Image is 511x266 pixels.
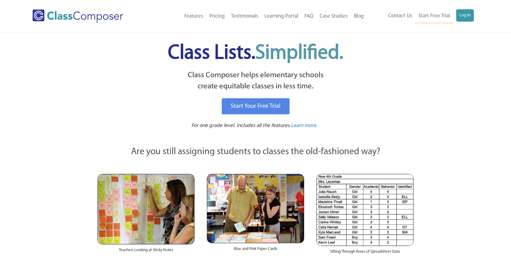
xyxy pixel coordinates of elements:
a: Case Studies [317,10,351,23]
img: Spreadsheets [317,174,413,246]
a: Start Free Trial [415,9,453,23]
a: Start Your Free Trial [222,98,290,114]
span: Class Lists. [168,43,343,63]
a: Pricing [206,10,228,23]
div: Sifting Through Rows of Spreadsheet Data [317,246,413,261]
p: Are you still assigning students to classes the old-fashioned way? [98,145,413,159]
span: Learn more. [291,123,317,128]
a: Testimonials [228,10,261,23]
img: Blue and Pink Paper Cards [207,174,304,243]
a: Contact Us [385,9,415,23]
p: Class Composer helps elementary schools create equitable classes in less time. [97,70,414,92]
a: Features [181,10,206,23]
nav: Header Menu [367,9,474,23]
span: For one grade level. Includes all the features. [191,123,291,128]
a: Learning Portal [261,10,301,23]
a: Learn more. [291,122,317,130]
img: Teachers Looking at Sticky Notes [98,174,194,244]
span: Simplified. [255,43,343,63]
a: FAQ [301,10,317,23]
a: Blog [351,10,367,23]
img: Class Composer [33,10,123,23]
div: Teachers Looking at Sticky Notes [98,244,194,259]
span: Start Your Free Trial [231,103,281,109]
a: Log In [456,9,474,22]
div: Blue and Pink Paper Cards [207,243,304,258]
nav: Header Menu [149,10,367,23]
